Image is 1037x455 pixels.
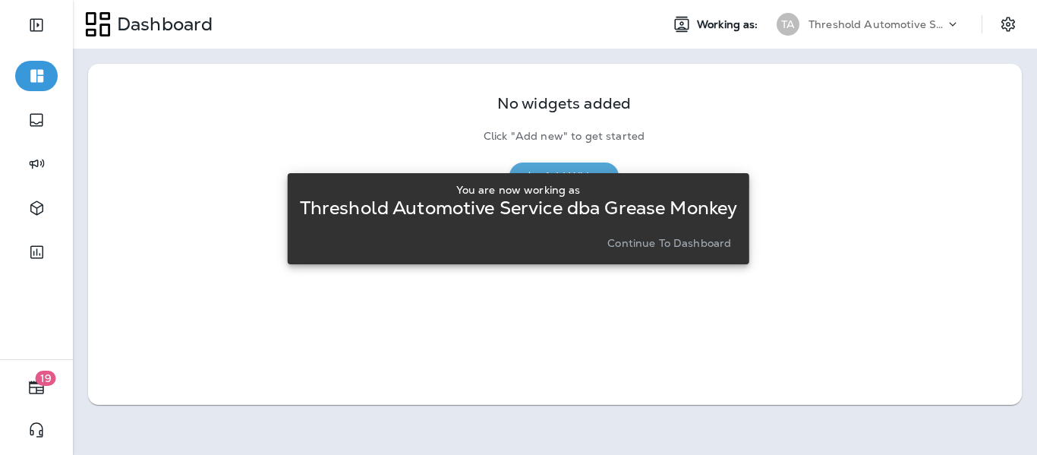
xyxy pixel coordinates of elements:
div: TA [777,13,799,36]
p: Threshold Automotive Service dba Grease Monkey [808,18,945,30]
p: Dashboard [111,13,213,36]
span: 19 [36,371,56,386]
button: Expand Sidebar [15,10,58,40]
button: Continue to Dashboard [601,232,737,254]
button: Settings [994,11,1022,38]
button: 19 [15,372,58,403]
p: You are now working as [456,184,580,196]
p: Threshold Automotive Service dba Grease Monkey [300,202,737,214]
p: Continue to Dashboard [607,237,731,249]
